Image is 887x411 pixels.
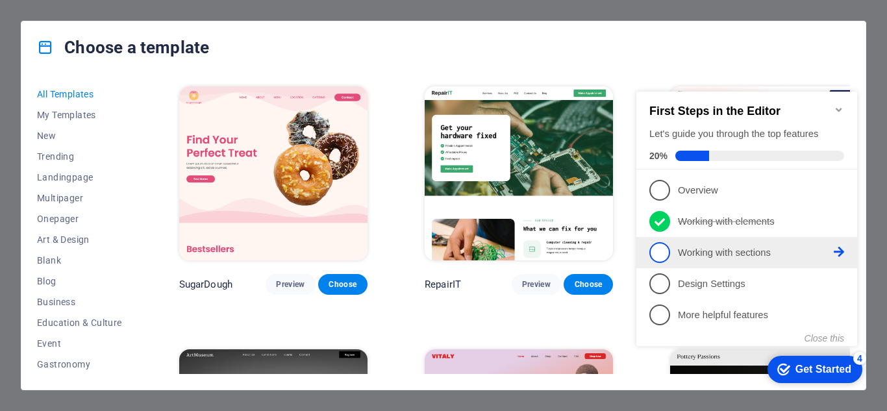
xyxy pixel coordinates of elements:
[425,86,613,260] img: RepairIT
[37,110,122,120] span: My Templates
[37,318,122,328] span: Education & Culture
[203,32,213,42] div: Minimize checklist
[37,84,122,105] button: All Templates
[47,111,203,125] p: Overview
[37,131,122,141] span: New
[37,271,122,292] button: Blog
[37,276,122,286] span: Blog
[37,312,122,333] button: Education & Culture
[37,37,209,58] h4: Choose a template
[37,214,122,224] span: Onepager
[37,146,122,167] button: Trending
[37,172,122,182] span: Landingpage
[164,291,220,303] div: Get Started
[37,234,122,245] span: Art & Design
[318,274,368,295] button: Choose
[37,105,122,125] button: My Templates
[512,274,561,295] button: Preview
[37,125,122,146] button: New
[5,227,226,258] li: More helpful features
[522,279,551,290] span: Preview
[37,151,122,162] span: Trending
[329,279,357,290] span: Choose
[574,279,603,290] span: Choose
[5,133,226,164] li: Working with elements
[37,89,122,99] span: All Templates
[37,193,122,203] span: Multipager
[5,102,226,133] li: Overview
[47,173,203,187] p: Working with sections
[37,229,122,250] button: Art & Design
[37,255,122,266] span: Blank
[37,354,122,375] button: Gastronomy
[5,164,226,195] li: Working with sections
[47,205,203,218] p: Design Settings
[18,78,44,88] span: 20%
[37,333,122,354] button: Event
[222,279,235,292] div: 4
[266,274,315,295] button: Preview
[47,142,203,156] p: Working with elements
[37,338,122,349] span: Event
[18,32,213,45] h2: First Steps in the Editor
[179,86,368,260] img: SugarDough
[37,292,122,312] button: Business
[47,236,203,249] p: More helpful features
[564,274,613,295] button: Choose
[5,195,226,227] li: Design Settings
[173,260,213,271] button: Close this
[425,278,461,291] p: RepairIT
[136,283,231,310] div: Get Started 4 items remaining, 20% complete
[37,188,122,208] button: Multipager
[179,278,232,291] p: SugarDough
[37,297,122,307] span: Business
[37,359,122,369] span: Gastronomy
[37,250,122,271] button: Blank
[37,208,122,229] button: Onepager
[37,167,122,188] button: Landingpage
[276,279,305,290] span: Preview
[18,55,213,68] div: Let's guide you through the top features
